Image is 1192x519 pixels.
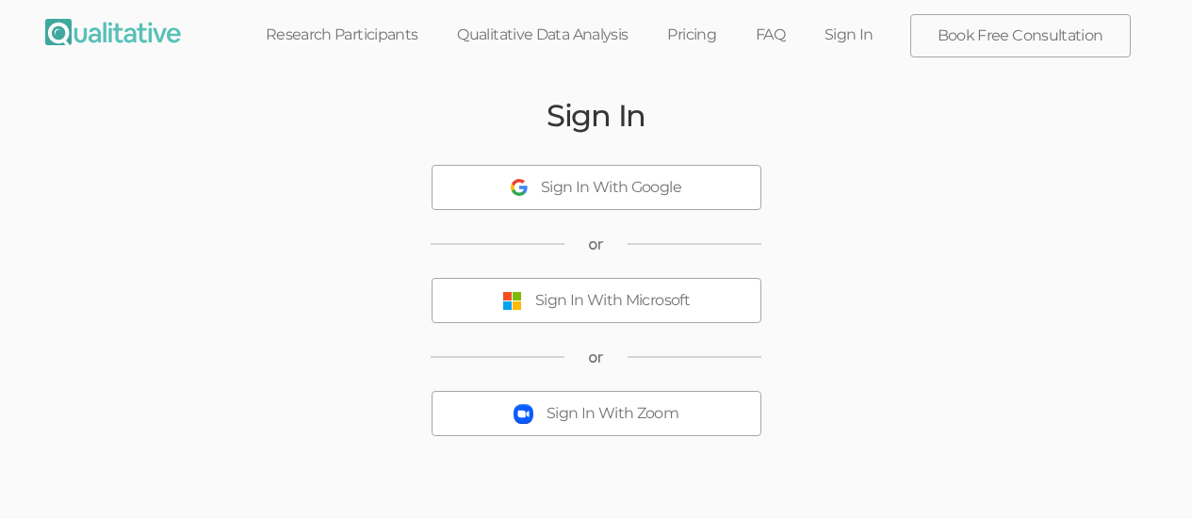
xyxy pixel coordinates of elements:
span: or [588,347,604,368]
img: Sign In With Google [511,179,528,196]
a: Qualitative Data Analysis [437,14,647,56]
a: Sign In [805,14,893,56]
img: Qualitative [45,19,181,45]
div: Sign In With Microsoft [535,290,690,312]
a: Book Free Consultation [911,15,1130,57]
div: Sign In With Google [541,177,681,199]
img: Sign In With Microsoft [502,291,522,311]
span: or [588,234,604,255]
h2: Sign In [547,99,645,132]
button: Sign In With Google [432,165,761,210]
a: FAQ [736,14,805,56]
a: Research Participants [246,14,438,56]
img: Sign In With Zoom [514,404,533,424]
button: Sign In With Microsoft [432,278,761,323]
button: Sign In With Zoom [432,391,761,436]
a: Pricing [647,14,736,56]
div: Sign In With Zoom [547,403,678,425]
